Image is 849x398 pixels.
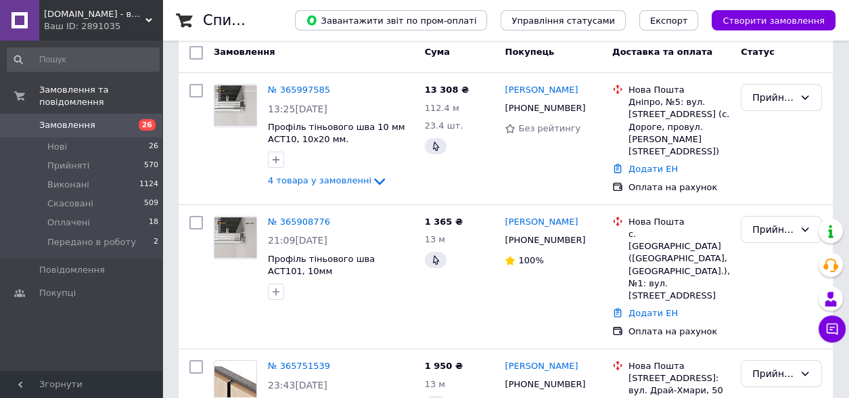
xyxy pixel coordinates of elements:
[47,141,67,153] span: Нові
[44,8,145,20] span: DekorSvit.com.ua - вироби для дизайну з алюмінію
[268,361,330,371] a: № 365751539
[505,47,554,57] span: Покупець
[214,84,257,127] a: Фото товару
[505,216,578,229] a: [PERSON_NAME]
[47,179,89,191] span: Виконані
[214,216,257,259] a: Фото товару
[44,20,162,32] div: Ваш ID: 2891035
[425,361,463,371] span: 1 950 ₴
[712,10,835,30] button: Створити замовлення
[149,217,158,229] span: 18
[149,141,158,153] span: 26
[425,85,469,95] span: 13 308 ₴
[47,236,136,248] span: Передано в роботу
[268,175,388,185] a: 4 товара у замовленні
[203,12,340,28] h1: Список замовлень
[39,84,162,108] span: Замовлення та повідомлення
[628,84,730,96] div: Нова Пошта
[502,99,588,117] div: [PHONE_NUMBER]
[650,16,688,26] span: Експорт
[268,235,327,246] span: 21:09[DATE]
[752,90,794,105] div: Прийнято
[39,287,76,299] span: Покупці
[214,217,256,259] img: Фото товару
[628,216,730,228] div: Нова Пошта
[722,16,825,26] span: Створити замовлення
[511,16,615,26] span: Управління статусами
[502,376,588,393] div: [PHONE_NUMBER]
[628,164,678,174] a: Додати ЕН
[612,47,712,57] span: Доставка та оплата
[268,85,330,95] a: № 365997585
[214,47,275,57] span: Замовлення
[39,119,95,131] span: Замовлення
[752,366,794,381] div: Прийнято
[214,85,256,127] img: Фото товару
[502,231,588,249] div: [PHONE_NUMBER]
[425,103,459,113] span: 112.4 м
[268,380,327,391] span: 23:43[DATE]
[741,47,775,57] span: Статус
[425,379,445,389] span: 13 м
[214,366,256,398] img: Фото товару
[39,264,105,276] span: Повідомлення
[639,10,699,30] button: Експорт
[425,234,445,244] span: 13 м
[268,176,371,186] span: 4 товара у замовленні
[7,47,160,72] input: Пошук
[295,10,487,30] button: Завантажити звіт по пром-оплаті
[518,123,580,133] span: Без рейтингу
[628,326,730,338] div: Оплата на рахунок
[268,104,327,114] span: 13:25[DATE]
[268,122,405,145] a: Профіль тіньового шва 10 мм АСТ10, 10х20 мм.
[47,198,93,210] span: Скасовані
[425,217,463,227] span: 1 365 ₴
[139,179,158,191] span: 1124
[628,181,730,194] div: Оплата на рахунок
[144,160,158,172] span: 570
[518,255,543,265] span: 100%
[154,236,158,248] span: 2
[628,308,678,318] a: Додати ЕН
[306,14,476,26] span: Завантажити звіт по пром-оплаті
[425,120,463,131] span: 23.4 шт.
[505,84,578,97] a: [PERSON_NAME]
[628,360,730,372] div: Нова Пошта
[47,217,90,229] span: Оплачені
[47,160,89,172] span: Прийняті
[425,47,450,57] span: Cума
[698,15,835,25] a: Створити замовлення
[139,119,156,131] span: 26
[752,222,794,237] div: Прийнято
[268,254,375,277] a: Профіль тіньового шва АСТ101, 10мм
[819,315,846,342] button: Чат з покупцем
[505,360,578,373] a: [PERSON_NAME]
[628,372,730,397] div: [STREET_ADDRESS]: вул. Драй-Хмари, 50
[268,217,330,227] a: № 365908776
[628,228,730,302] div: с. [GEOGRAPHIC_DATA] ([GEOGRAPHIC_DATA], [GEOGRAPHIC_DATA].), №1: вул. [STREET_ADDRESS]
[501,10,626,30] button: Управління статусами
[628,96,730,158] div: Дніпро, №5: вул. [STREET_ADDRESS] (с. Дороге, провул. [PERSON_NAME][STREET_ADDRESS])
[144,198,158,210] span: 509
